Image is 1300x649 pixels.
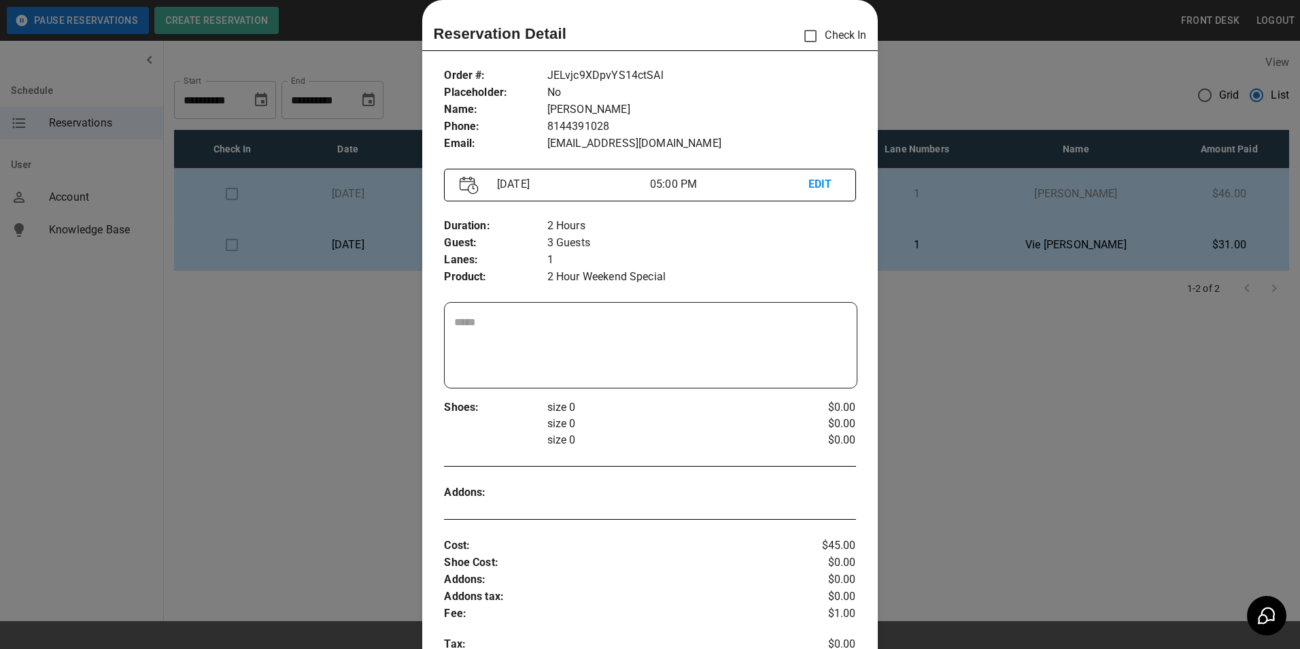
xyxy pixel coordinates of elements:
p: $45.00 [787,537,856,554]
p: Addons tax : [444,588,787,605]
p: $0.00 [787,571,856,588]
p: size 0 [547,432,787,448]
p: Shoe Cost : [444,554,787,571]
p: Name : [444,101,547,118]
p: size 0 [547,416,787,432]
p: Product : [444,269,547,286]
p: Duration : [444,218,547,235]
p: 05:00 PM [650,176,808,193]
p: Phone : [444,118,547,135]
p: Shoes : [444,399,547,416]
p: JELvjc9XDpvYS14ctSAl [547,67,856,84]
p: Order # : [444,67,547,84]
p: 2 Hours [547,218,856,235]
p: [DATE] [492,176,650,193]
p: $0.00 [787,399,856,416]
p: Reservation Detail [433,22,566,45]
img: Vector [460,176,479,195]
p: Addons : [444,571,787,588]
p: 8144391028 [547,118,856,135]
p: 1 [547,252,856,269]
p: Guest : [444,235,547,252]
p: Email : [444,135,547,152]
p: Addons : [444,484,547,501]
p: Lanes : [444,252,547,269]
p: [PERSON_NAME] [547,101,856,118]
p: No [547,84,856,101]
p: $0.00 [787,554,856,571]
p: Placeholder : [444,84,547,101]
p: $0.00 [787,588,856,605]
p: $1.00 [787,605,856,622]
p: size 0 [547,399,787,416]
p: 3 Guests [547,235,856,252]
p: Check In [796,22,866,50]
p: $0.00 [787,416,856,432]
p: 2 Hour Weekend Special [547,269,856,286]
p: [EMAIL_ADDRESS][DOMAIN_NAME] [547,135,856,152]
p: EDIT [808,176,840,193]
p: $0.00 [787,432,856,448]
p: Cost : [444,537,787,554]
p: Fee : [444,605,787,622]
